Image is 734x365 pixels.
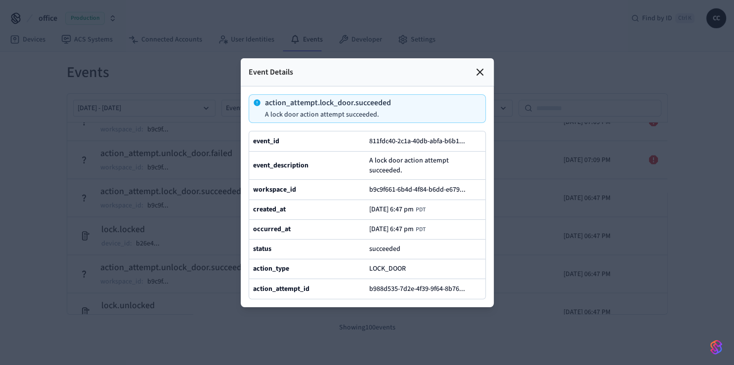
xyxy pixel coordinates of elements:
button: b9c9f661-6b4d-4f84-b6dd-e679... [367,184,475,196]
div: America/Vancouver [369,225,426,234]
p: action_attempt.lock_door.succeeded [265,99,391,107]
b: action_attempt_id [253,284,309,294]
span: succeeded [369,244,400,254]
p: A lock door action attempt succeeded. [265,111,391,119]
button: 811fdc40-2c1a-40db-abfa-b6b1... [367,135,475,147]
b: occurred_at [253,224,291,234]
p: Event Details [249,66,293,78]
b: status [253,244,271,254]
span: [DATE] 6:47 pm [369,225,414,233]
b: workspace_id [253,185,296,195]
span: LOCK_DOOR [369,264,406,274]
span: [DATE] 6:47 pm [369,205,414,213]
b: event_description [253,161,308,170]
span: A lock door action attempt succeeded. [369,156,481,175]
img: SeamLogoGradient.69752ec5.svg [710,339,722,355]
b: created_at [253,204,286,214]
span: PDT [416,206,426,214]
button: b988d535-7d2e-4f39-9f64-8b76... [367,283,475,295]
div: America/Vancouver [369,205,426,214]
b: event_id [253,136,279,146]
b: action_type [253,264,289,274]
span: PDT [416,226,426,234]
